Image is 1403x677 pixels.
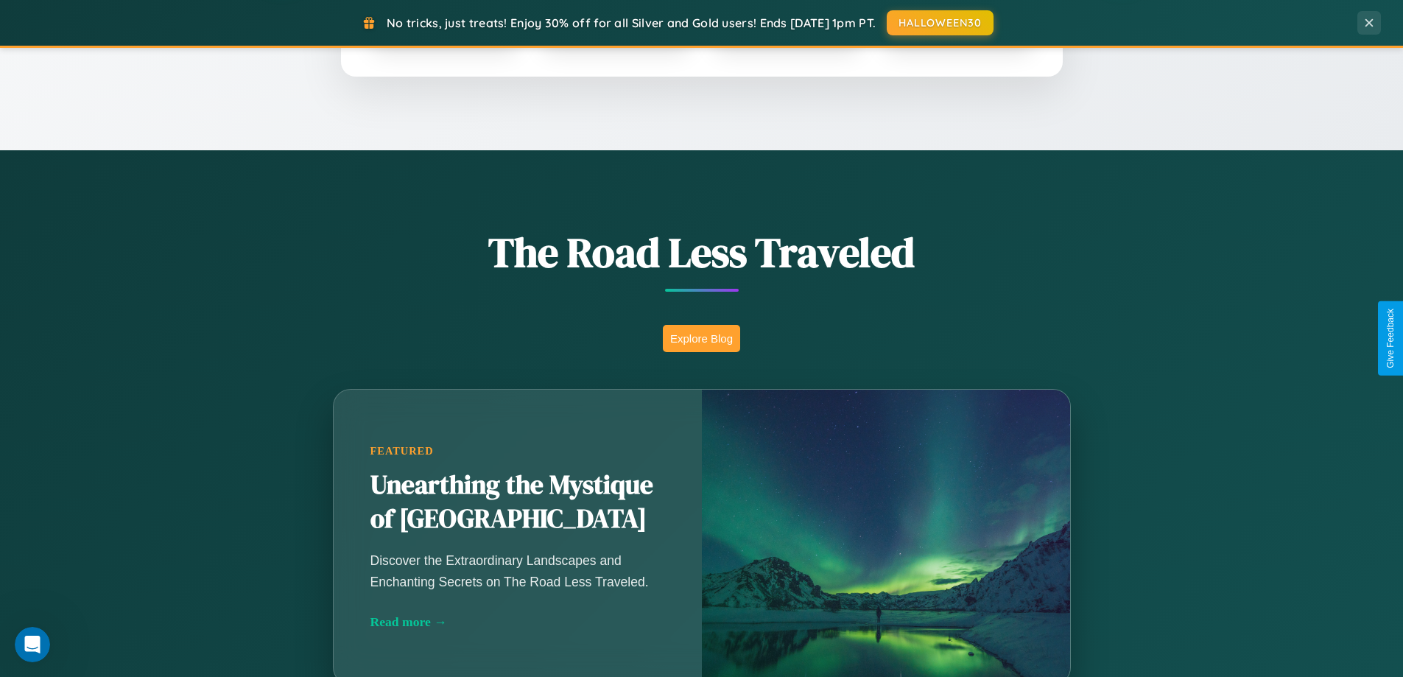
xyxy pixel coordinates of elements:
button: Explore Blog [663,325,740,352]
div: Featured [370,445,665,457]
span: No tricks, just treats! Enjoy 30% off for all Silver and Gold users! Ends [DATE] 1pm PT. [387,15,876,30]
h1: The Road Less Traveled [260,224,1144,281]
button: HALLOWEEN30 [887,10,994,35]
iframe: Intercom live chat [15,627,50,662]
p: Discover the Extraordinary Landscapes and Enchanting Secrets on The Road Less Traveled. [370,550,665,592]
h2: Unearthing the Mystique of [GEOGRAPHIC_DATA] [370,469,665,536]
div: Give Feedback [1385,309,1396,368]
div: Read more → [370,614,665,630]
